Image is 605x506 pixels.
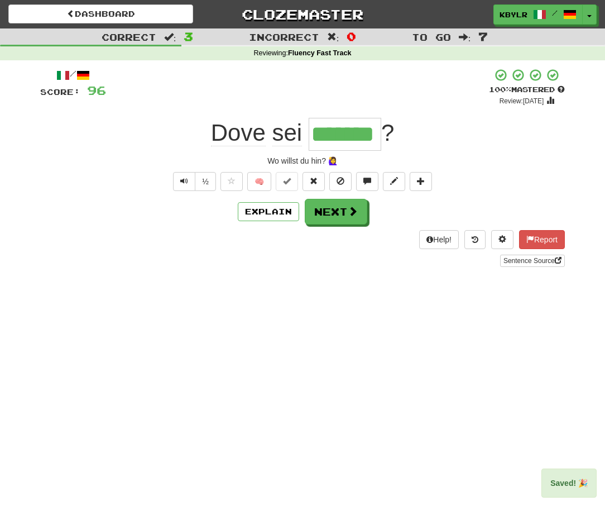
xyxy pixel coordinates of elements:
[552,9,558,17] span: /
[247,172,271,191] button: 🧠
[459,32,471,42] span: :
[210,4,395,24] a: Clozemaster
[541,469,597,498] div: Saved! 🎉
[478,30,488,43] span: 7
[327,32,339,42] span: :
[381,120,394,146] span: ?
[305,199,367,225] button: Next
[173,172,195,191] button: Play sentence audio (ctl+space)
[87,83,106,97] span: 96
[238,202,299,221] button: Explain
[500,9,527,20] span: kbylr
[302,172,325,191] button: Reset to 0% Mastered (alt+r)
[195,172,216,191] button: ½
[464,230,486,249] button: Round history (alt+y)
[500,97,544,105] small: Review: [DATE]
[519,230,565,249] button: Report
[220,172,243,191] button: Favorite sentence (alt+f)
[102,31,156,42] span: Correct
[489,85,565,95] div: Mastered
[288,49,351,57] strong: Fluency Fast Track
[272,120,302,146] span: sei
[211,120,266,146] span: Dove
[500,255,565,267] a: Sentence Source
[410,172,432,191] button: Add to collection (alt+a)
[347,30,356,43] span: 0
[329,172,352,191] button: Ignore sentence (alt+i)
[419,230,459,249] button: Help!
[171,172,216,191] div: Text-to-speech controls
[40,68,106,82] div: /
[8,4,193,23] a: Dashboard
[40,155,565,166] div: Wo willst du hin? 🙋‍♀️
[164,32,176,42] span: :
[383,172,405,191] button: Edit sentence (alt+d)
[493,4,583,25] a: kbylr /
[276,172,298,191] button: Set this sentence to 100% Mastered (alt+m)
[489,85,511,94] span: 100 %
[184,30,193,43] span: 3
[40,87,80,97] span: Score:
[249,31,319,42] span: Incorrect
[356,172,378,191] button: Discuss sentence (alt+u)
[412,31,451,42] span: To go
